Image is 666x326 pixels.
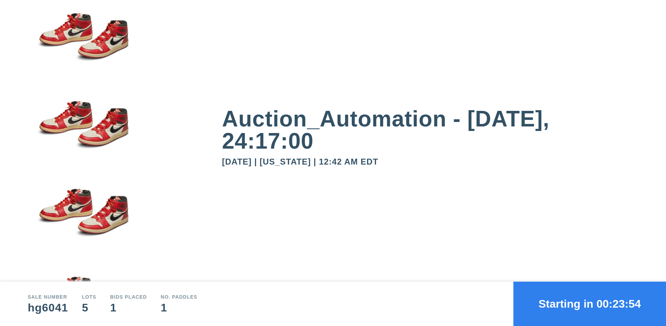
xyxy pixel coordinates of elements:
img: small [28,176,139,264]
div: hg6041 [28,302,68,313]
div: Lots [82,294,96,299]
div: [DATE] | [US_STATE] | 12:42 AM EDT [222,158,638,166]
div: 1 [161,302,197,313]
div: Bids Placed [110,294,147,299]
div: No. Paddles [161,294,197,299]
button: Starting in 00:23:54 [513,282,666,326]
img: small [28,88,139,176]
div: 5 [82,302,96,313]
div: Sale number [28,294,68,299]
div: Auction_Automation - [DATE], 24:17:00 [222,108,638,152]
div: 1 [110,302,147,313]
